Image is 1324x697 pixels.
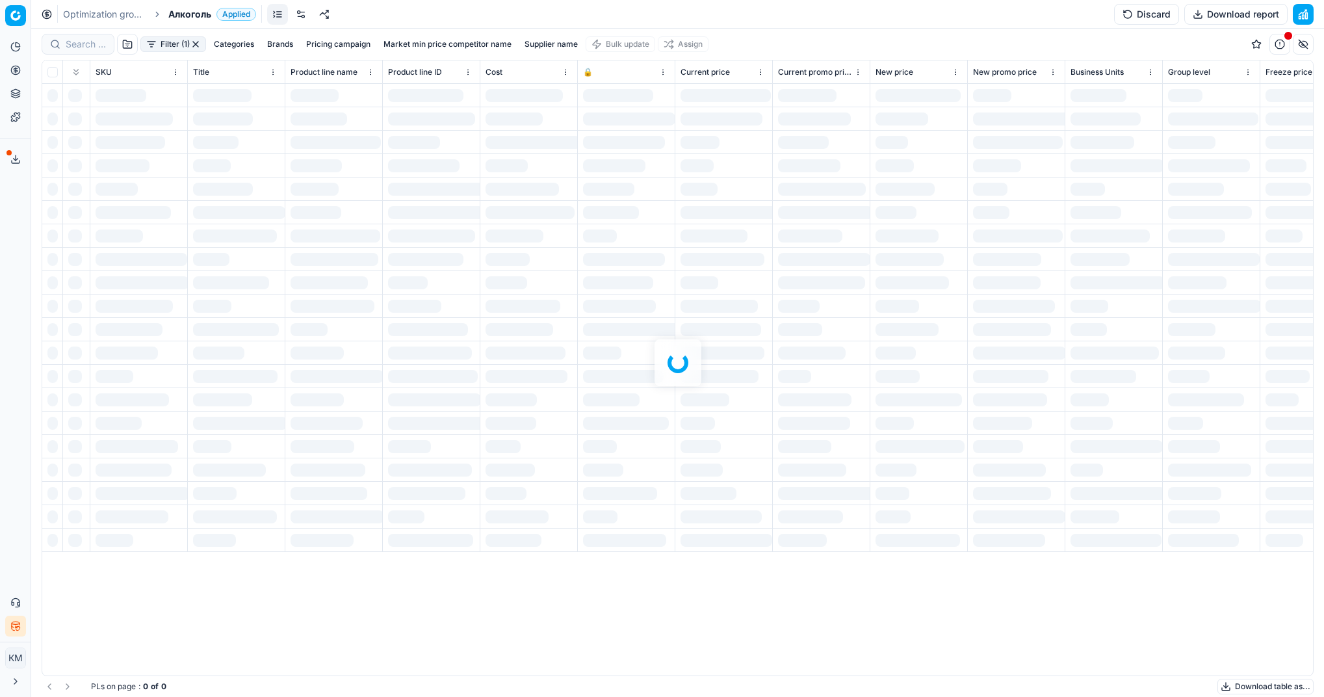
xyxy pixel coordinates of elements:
span: Алкоголь [168,8,211,21]
span: АлкогольApplied [168,8,256,21]
span: Applied [216,8,256,21]
span: КM [6,648,25,668]
nav: breadcrumb [63,8,256,21]
button: КM [5,648,26,668]
button: Discard [1114,4,1179,25]
button: Download report [1184,4,1288,25]
a: Optimization groups [63,8,146,21]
